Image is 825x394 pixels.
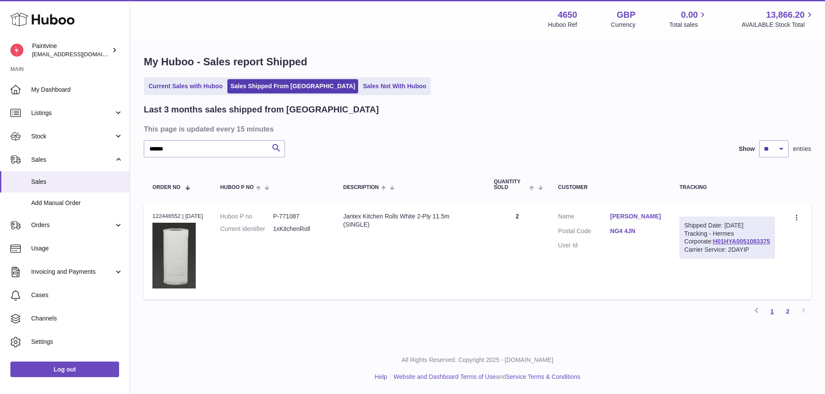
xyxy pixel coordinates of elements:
[152,185,181,190] span: Order No
[741,21,815,29] span: AVAILABLE Stock Total
[343,185,379,190] span: Description
[31,244,123,253] span: Usage
[220,185,254,190] span: Huboo P no
[31,178,123,186] span: Sales
[10,44,23,57] img: euan@paintvine.co.uk
[739,145,755,153] label: Show
[548,21,577,29] div: Huboo Ref
[485,204,549,299] td: 2
[669,21,708,29] span: Total sales
[31,156,114,164] span: Sales
[31,86,123,94] span: My Dashboard
[679,217,775,259] div: Tracking - Hermes Corporate:
[669,9,708,29] a: 0.00 Total sales
[780,304,796,319] a: 2
[32,42,110,58] div: Paintvine
[766,9,805,21] span: 13,866.20
[31,109,114,117] span: Listings
[273,225,326,233] dd: 1xKitchenRoll
[273,212,326,221] dd: P-771087
[220,212,273,221] dt: Huboo P no
[144,104,379,115] h2: Last 3 months sales shipped from [GEOGRAPHIC_DATA]
[558,212,610,223] dt: Name
[558,227,610,237] dt: Postal Code
[31,338,123,346] span: Settings
[610,212,662,221] a: [PERSON_NAME]
[617,9,635,21] strong: GBP
[144,55,811,69] h1: My Huboo - Sales report Shipped
[764,304,780,319] a: 1
[793,145,811,153] span: entries
[146,79,226,93] a: Current Sales with Huboo
[137,356,818,364] p: All Rights Reserved. Copyright 2025 - [DOMAIN_NAME]
[31,132,114,141] span: Stock
[152,212,203,220] div: 122446552 | [DATE]
[506,373,580,380] a: Service Terms & Conditions
[10,362,119,377] a: Log out
[31,268,114,276] span: Invoicing and Payments
[31,199,123,207] span: Add Manual Order
[31,314,123,323] span: Channels
[360,79,429,93] a: Sales Not With Huboo
[713,238,770,245] a: H01HYA0051083375
[494,179,527,190] span: Quantity Sold
[343,212,476,229] div: Jantex Kitchen Rolls White 2-Ply 11.5m (SINGLE)
[558,9,577,21] strong: 4650
[684,221,770,230] div: Shipped Date: [DATE]
[558,185,662,190] div: Customer
[394,373,496,380] a: Website and Dashboard Terms of Use
[152,223,196,288] img: 1683653328.png
[741,9,815,29] a: 13,866.20 AVAILABLE Stock Total
[558,241,610,250] dt: User Id
[31,221,114,229] span: Orders
[679,185,775,190] div: Tracking
[144,124,809,134] h3: This page is updated every 15 minutes
[227,79,358,93] a: Sales Shipped From [GEOGRAPHIC_DATA]
[611,21,636,29] div: Currency
[31,291,123,299] span: Cases
[684,246,770,254] div: Carrier Service: 2DAYIP
[220,225,273,233] dt: Current identifier
[375,373,387,380] a: Help
[32,51,127,58] span: [EMAIL_ADDRESS][DOMAIN_NAME]
[610,227,662,235] a: NG4 4JN
[681,9,698,21] span: 0.00
[391,373,580,381] li: and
